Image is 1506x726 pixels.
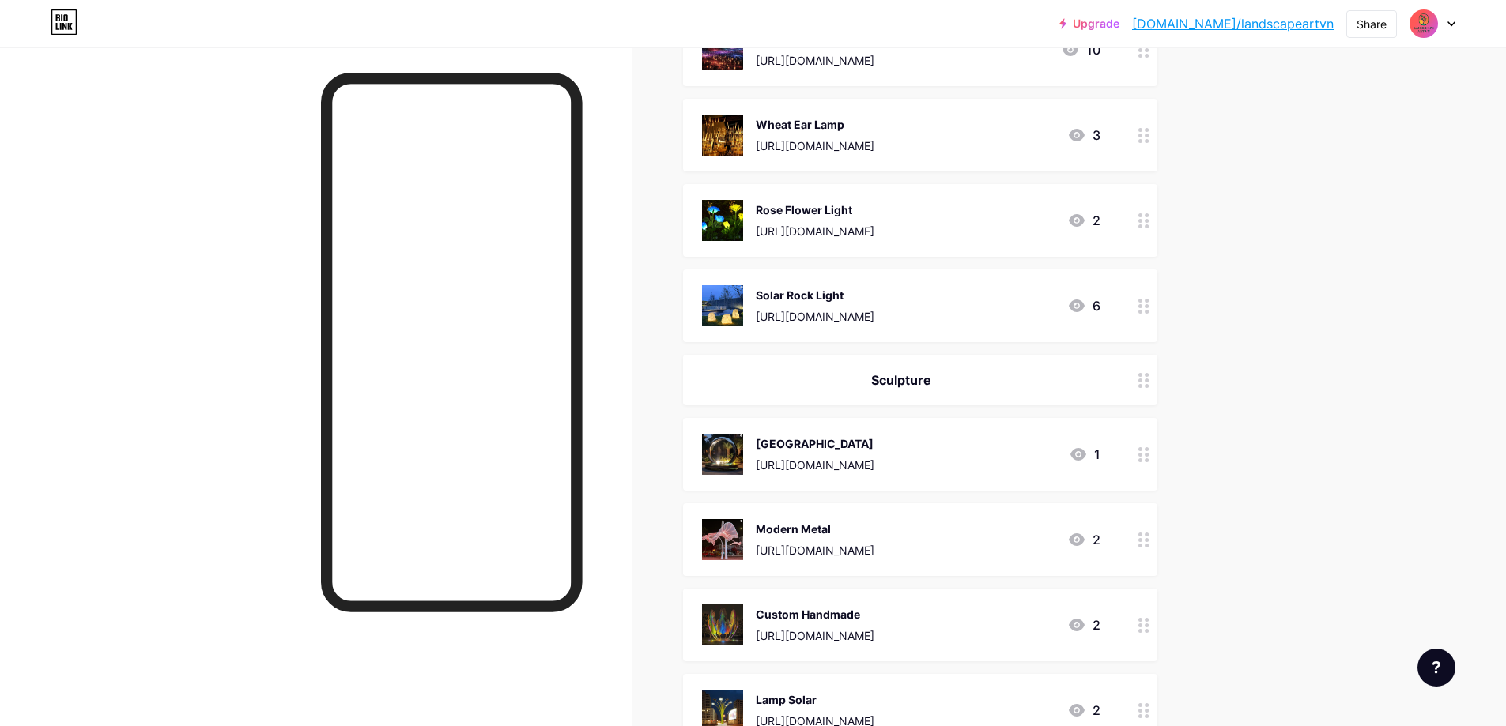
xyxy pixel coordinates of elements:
[702,285,743,326] img: Solar Rock Light
[756,521,874,537] div: Modern Metal
[1067,211,1100,230] div: 2
[1067,615,1100,634] div: 2
[756,457,874,473] div: [URL][DOMAIN_NAME]
[756,137,874,154] div: [URL][DOMAIN_NAME]
[756,287,874,303] div: Solar Rock Light
[756,201,874,218] div: Rose Flower Light
[756,116,874,133] div: Wheat Ear Lamp
[756,223,874,239] div: [URL][DOMAIN_NAME]
[702,604,743,645] img: Custom Handmade
[702,200,743,241] img: Rose Flower Light
[1357,16,1387,32] div: Share
[756,308,874,325] div: [URL][DOMAIN_NAME]
[1061,40,1100,59] div: 10
[1067,530,1100,549] div: 2
[756,627,874,644] div: [URL][DOMAIN_NAME]
[702,519,743,560] img: Modern Metal
[756,542,874,559] div: [URL][DOMAIN_NAME]
[1069,445,1100,464] div: 1
[702,371,1100,389] div: Sculpture
[756,606,874,623] div: Custom Handmade
[702,29,743,70] img: Fiber Light
[702,115,743,156] img: Wheat Ear Lamp
[1067,126,1100,145] div: 3
[1059,17,1119,30] a: Upgrade
[756,52,874,69] div: [URL][DOMAIN_NAME]
[1067,701,1100,720] div: 2
[1067,296,1100,315] div: 6
[756,435,874,452] div: [GEOGRAPHIC_DATA]
[702,434,743,475] img: Moon Gate Fountain
[1132,14,1334,33] a: [DOMAIN_NAME]/landscapeartvn
[1409,9,1439,39] img: landscapeartvn
[756,691,874,708] div: Lamp Solar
